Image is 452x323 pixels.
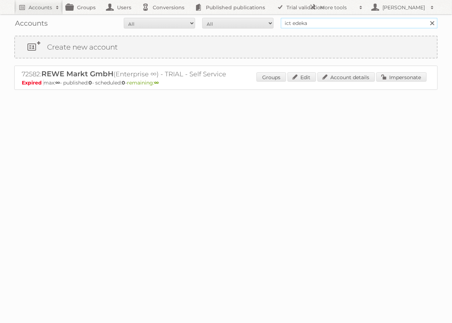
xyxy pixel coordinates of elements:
[376,72,427,82] a: Impersonate
[22,80,44,86] span: Expired
[288,72,316,82] a: Edit
[22,70,271,79] h2: 72582: (Enterprise ∞) - TRIAL - Self Service
[320,4,356,11] h2: More tools
[15,36,437,58] a: Create new account
[22,80,430,86] p: max: - published: - scheduled: -
[55,80,60,86] strong: ∞
[41,70,113,78] span: REWE Markt GmbH
[154,80,159,86] strong: ∞
[381,4,427,11] h2: [PERSON_NAME]
[318,72,375,82] a: Account details
[88,80,92,86] strong: 0
[122,80,125,86] strong: 0
[257,72,286,82] a: Groups
[127,80,159,86] span: remaining:
[29,4,52,11] h2: Accounts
